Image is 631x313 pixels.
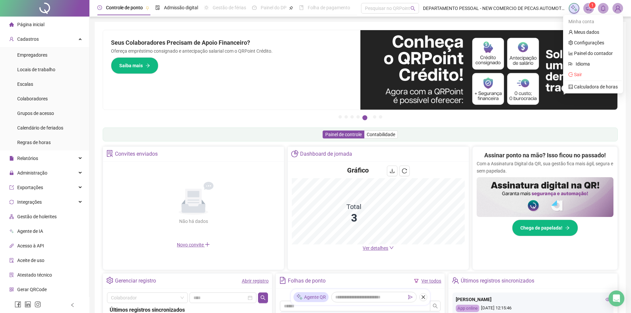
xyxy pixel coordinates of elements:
span: book [299,5,304,10]
img: banner%2F02c71560-61a6-44d4-94b9-c8ab97240462.png [477,177,613,217]
a: Abrir registro [242,278,269,284]
span: Folha de pagamento [308,5,350,10]
span: search [260,295,266,300]
span: DEPARTAMENTO PESSOAL - NEW COMERCIO DE PECAS AUTOMOTIVAS LTDA [423,5,565,12]
div: Não há dados [163,218,224,225]
button: 5 [362,115,367,120]
button: 2 [344,115,348,119]
div: App online [456,305,479,312]
span: Painel de controle [325,132,362,137]
span: logout [568,72,573,77]
img: sparkle-icon.fc2bf0ac1784a2077858766a79e2daf3.svg [570,5,578,12]
h4: Gráfico [347,166,369,175]
span: plus [205,242,210,247]
button: 1 [339,115,342,119]
span: clock-circle [97,5,102,10]
span: dashboard [252,5,257,10]
span: solution [106,150,113,157]
span: Página inicial [17,22,44,27]
p: Ofereça empréstimo consignado e antecipação salarial com o QRPoint Crédito. [111,47,352,55]
button: 6 [373,115,376,119]
span: Locais de trabalho [17,67,55,72]
span: Controle de ponto [106,5,143,10]
span: search [433,303,438,309]
span: Administração [17,170,47,176]
span: Calendário de feriados [17,125,63,130]
span: qrcode [9,287,14,292]
button: 7 [379,115,382,119]
a: setting Configurações [568,40,604,45]
div: [DATE] 12:15:46 [456,305,610,312]
span: arrow-right [565,226,570,230]
span: bell [600,5,606,11]
span: sun [204,5,209,10]
div: Open Intercom Messenger [608,290,624,306]
a: Ver detalhes down [363,245,394,251]
span: eye [605,297,610,302]
button: 3 [350,115,354,119]
span: left [70,303,75,307]
span: sync [9,200,14,204]
span: Agente de IA [17,229,43,234]
img: 85035 [613,3,623,13]
span: Regras de horas [17,140,51,145]
img: banner%2F11e687cd-1386-4cbd-b13b-7bd81425532d.png [360,30,618,110]
span: Escalas [17,81,33,87]
span: file-done [155,5,160,10]
span: linkedin [25,301,31,308]
span: Empregadores [17,52,47,58]
span: Aceite de uso [17,258,44,263]
span: arrow-right [145,63,150,68]
button: Saiba mais [111,57,158,74]
span: Admissão digital [164,5,198,10]
a: calculator Calculadora de horas [568,84,618,89]
span: Ver detalhes [363,245,388,251]
span: Sair [574,72,582,77]
span: file [9,156,14,161]
span: team [452,277,459,284]
sup: 1 [589,2,596,9]
span: Novo convite [177,242,210,247]
span: user-add [9,37,14,41]
h2: Assinar ponto na mão? Isso ficou no passado! [484,151,606,160]
div: Convites enviados [115,148,158,160]
span: Gestão de holerites [17,214,57,219]
span: apartment [9,214,14,219]
h2: Seus Colaboradores Precisam de Apoio Financeiro? [111,38,352,47]
span: filter [414,279,419,283]
a: user Meus dados [568,29,599,35]
span: search [410,6,415,11]
span: Idioma [576,60,614,68]
span: pushpin [289,6,293,10]
span: Contabilidade [367,132,395,137]
span: 1 [591,3,594,8]
div: [PERSON_NAME] [456,296,610,303]
span: down [389,245,394,250]
span: home [9,22,14,27]
span: api [9,243,14,248]
span: Grupos de acesso [17,111,54,116]
div: Dashboard de jornada [300,148,352,160]
span: setting [106,277,113,284]
div: Gerenciar registro [115,275,156,287]
button: 4 [356,115,360,119]
span: instagram [34,301,41,308]
span: reload [402,168,407,174]
span: pie-chart [291,150,298,157]
span: lock [9,171,14,175]
div: Minha conta [564,16,622,27]
span: Gerar QRCode [17,287,47,292]
span: solution [9,273,14,277]
span: Integrações [17,199,42,205]
span: file-text [279,277,286,284]
button: Chega de papelada! [512,220,578,236]
span: flag [568,60,573,68]
span: Chega de papelada! [520,224,562,232]
span: Painel do DP [261,5,287,10]
span: Cadastros [17,36,39,42]
span: pushpin [145,6,149,10]
span: notification [586,5,592,11]
span: Colaboradores [17,96,48,101]
img: sparkle-icon.fc2bf0ac1784a2077858766a79e2daf3.svg [296,294,303,301]
a: Ver todos [421,278,441,284]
